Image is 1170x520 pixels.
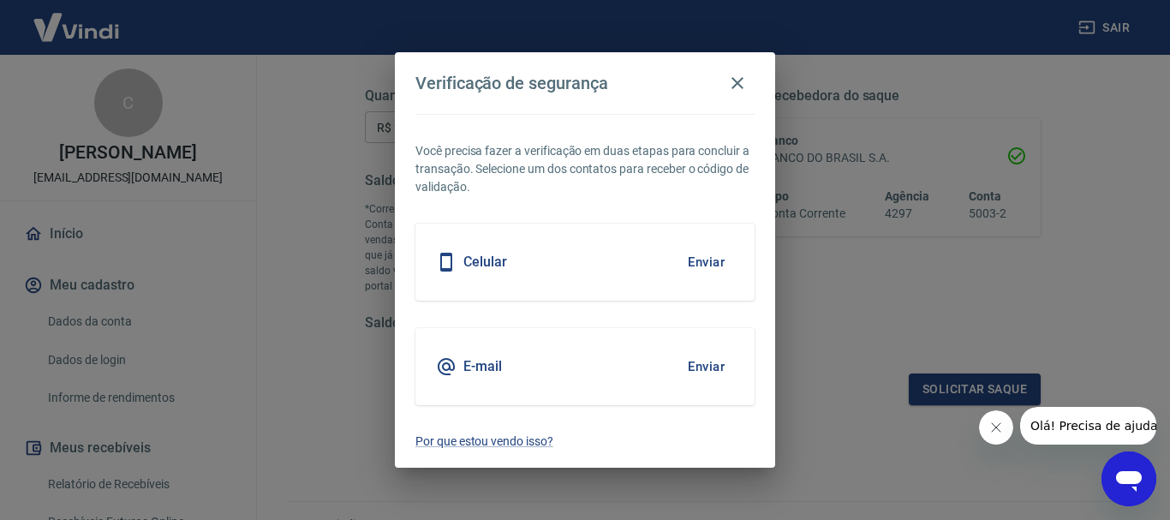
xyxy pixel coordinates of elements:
span: Olá! Precisa de ajuda? [10,12,144,26]
p: Você precisa fazer a verificação em duas etapas para concluir a transação. Selecione um dos conta... [415,142,755,196]
iframe: Mensagem da empresa [1020,407,1156,445]
h5: E-mail [463,358,502,375]
iframe: Botão para abrir a janela de mensagens [1101,451,1156,506]
button: Enviar [678,244,734,280]
iframe: Fechar mensagem [979,410,1013,445]
h5: Celular [463,254,507,271]
a: Por que estou vendo isso? [415,433,755,451]
button: Enviar [678,349,734,385]
h4: Verificação de segurança [415,73,608,93]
